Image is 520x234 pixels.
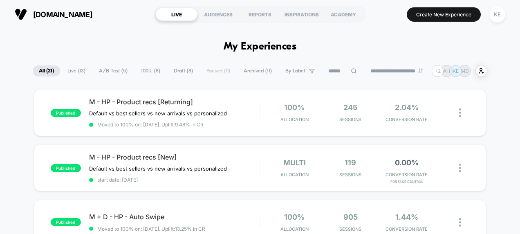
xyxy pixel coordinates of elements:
[168,65,199,76] span: Draft ( 8 )
[284,213,305,221] span: 100%
[461,68,469,74] p: MD
[395,158,419,167] span: 0.00%
[61,65,92,76] span: Live ( 13 )
[325,172,377,178] span: Sessions
[89,165,227,172] span: Default vs best sellers vs new arrivals vs personalized
[395,103,419,112] span: 2.04%
[239,8,281,21] div: REPORTS
[156,8,197,21] div: LIVE
[459,218,461,227] img: close
[51,164,81,172] span: published
[487,6,508,23] button: KE
[459,108,461,117] img: close
[453,68,459,74] p: KE
[89,153,260,161] span: M - HP - Product recs [New]
[284,103,305,112] span: 100%
[89,98,260,106] span: M - HP - Product recs [Returning]
[51,109,81,117] span: published
[283,158,306,167] span: multi
[281,8,323,21] div: INSPIRATIONS
[343,103,357,112] span: 245
[407,7,481,22] button: Create New Experience
[33,10,92,19] span: [DOMAIN_NAME]
[280,172,309,178] span: Allocation
[443,68,450,74] p: AH
[280,117,309,122] span: Allocation
[381,180,433,184] span: for Fake Control
[89,177,260,183] span: start date: [DATE]
[325,226,377,232] span: Sessions
[238,65,278,76] span: Archived ( 11 )
[197,8,239,21] div: AUDIENCES
[343,213,358,221] span: 905
[12,8,95,21] button: [DOMAIN_NAME]
[89,213,260,221] span: M + D - HP - Auto Swipe
[395,213,418,221] span: 1.44%
[51,218,81,226] span: published
[97,226,205,232] span: Moved to 100% on: [DATE] . Uplift: 13.25% in CR
[325,117,377,122] span: Sessions
[381,226,433,232] span: CONVERSION RATE
[15,8,27,20] img: Visually logo
[97,122,204,128] span: Moved to 100% on: [DATE] . Uplift: 9.48% in CR
[381,117,433,122] span: CONVERSION RATE
[345,158,356,167] span: 119
[33,65,60,76] span: All ( 21 )
[285,68,305,74] span: By Label
[381,172,433,178] span: CONVERSION RATE
[89,110,227,117] span: Default vs best sellers vs new arrivals vs personalized
[135,65,166,76] span: 100% ( 8 )
[93,65,134,76] span: A/B Test ( 5 )
[489,7,505,22] div: KE
[418,68,423,73] img: end
[323,8,364,21] div: ACADEMY
[224,41,297,53] h1: My Experiences
[459,164,461,172] img: close
[280,226,309,232] span: Allocation
[432,65,444,77] div: + 2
